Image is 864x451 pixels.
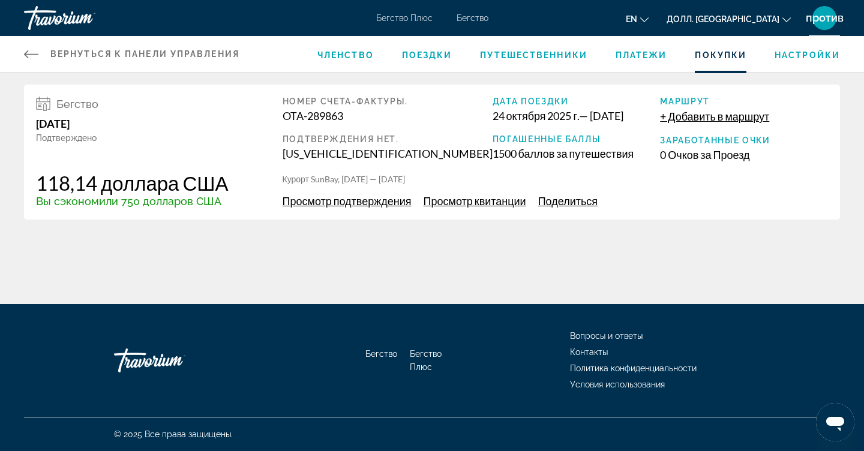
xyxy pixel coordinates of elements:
[56,98,98,110] ya-tr-span: Бегство
[493,109,580,122] ya-tr-span: 24 октября 2025 г.
[570,363,697,373] a: Политика конфиденциальности
[626,10,649,28] button: Изменить язык
[317,50,374,60] a: Членство
[493,97,569,106] ya-tr-span: Дата поездки
[114,429,233,439] ya-tr-span: © 2025 Все права защищены.
[114,342,234,378] a: Иди Домой
[695,50,746,60] a: Покупки
[410,349,442,372] a: Бегство Плюс
[36,117,70,130] ya-tr-span: [DATE]
[493,134,601,144] ya-tr-span: Погашенные Баллы
[50,49,239,59] ya-tr-span: Вернуться к панели управления
[570,347,608,357] a: Контакты
[570,331,643,341] a: Вопросы и ответы
[283,194,412,208] ya-tr-span: Просмотр подтверждения
[493,147,634,160] ya-tr-span: 1500 баллов за путешествия
[480,50,587,60] a: Путешественники
[283,147,493,160] ya-tr-span: [US_VEHICLE_IDENTIFICATION_NUMBER]
[283,109,343,122] ya-tr-span: OTA-289863
[806,11,844,24] ya-tr-span: против
[626,14,637,24] ya-tr-span: en
[660,136,770,145] ya-tr-span: Заработанные Очки
[376,13,433,23] a: Бегство Плюс
[809,5,840,31] button: Пользовательское меню
[283,97,409,106] ya-tr-span: Номер счета-фактуры.
[579,109,623,122] ya-tr-span: — [DATE]
[36,133,97,143] ya-tr-span: Подтверждено
[667,10,791,28] button: Изменить валюту
[660,97,710,106] ya-tr-span: Маршрут
[616,50,667,60] a: Платежи
[660,109,769,124] button: + Добавить в маршрут
[283,134,399,144] ya-tr-span: Подтверждения нет.
[667,14,779,24] ya-tr-span: Долл. [GEOGRAPHIC_DATA]
[660,110,769,123] ya-tr-span: + Добавить в маршрут
[424,194,526,208] ya-tr-span: Просмотр квитанции
[816,403,854,441] iframe: Кнопка запуска окна обмена сообщениями
[36,195,221,208] ya-tr-span: Вы сэкономили 750 долларов США
[283,174,405,184] ya-tr-span: Курорт SunBay, [DATE] — [DATE]
[570,380,665,389] a: Условия использования
[24,36,239,72] a: Вернуться к панели управления
[402,50,452,60] a: Поездки
[660,148,749,161] ya-tr-span: 0 Очков за Проезд
[365,349,397,359] a: Бегство
[24,2,144,34] a: Травориум
[538,194,598,208] ya-tr-span: Поделиться
[457,13,488,23] a: Бегство
[775,50,840,60] a: Настройки
[36,171,229,195] ya-tr-span: 118,14 доллара США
